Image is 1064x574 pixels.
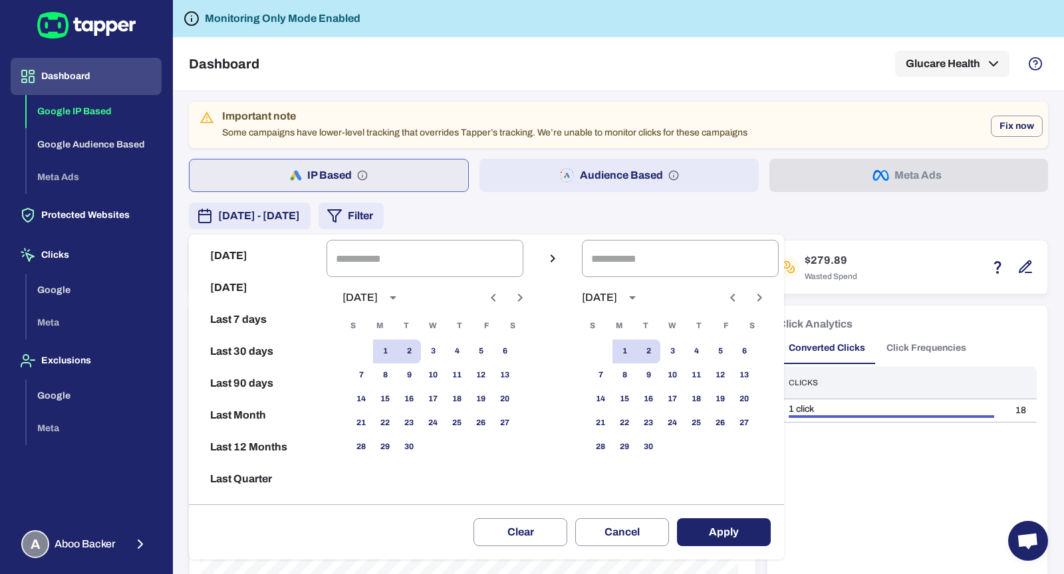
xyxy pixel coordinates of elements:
button: 17 [660,387,684,411]
button: 28 [349,435,373,459]
button: 8 [612,363,636,387]
button: Reset [194,495,321,527]
button: 25 [684,411,708,435]
button: 27 [732,411,756,435]
span: Sunday [341,313,365,339]
span: Friday [474,313,498,339]
button: Apply [677,518,771,546]
button: Cancel [575,518,669,546]
button: Last 7 days [194,304,321,335]
button: 6 [732,339,756,363]
button: 12 [708,363,732,387]
button: 19 [469,387,493,411]
span: Friday [714,313,737,339]
span: Thursday [687,313,711,339]
span: Sunday [581,313,604,339]
button: 25 [445,411,469,435]
button: 2 [397,339,421,363]
button: Last 30 days [194,335,321,367]
button: 5 [708,339,732,363]
span: Saturday [501,313,525,339]
span: Thursday [448,313,471,339]
button: 3 [660,339,684,363]
button: Next month [748,286,771,309]
button: 14 [349,387,373,411]
button: 10 [660,363,684,387]
button: Last Month [194,399,321,431]
button: Previous month [722,286,744,309]
button: [DATE] [194,272,321,304]
button: 8 [373,363,397,387]
button: 12 [469,363,493,387]
button: 29 [612,435,636,459]
span: Monday [607,313,631,339]
button: 23 [397,411,421,435]
button: 20 [732,387,756,411]
button: 24 [421,411,445,435]
button: calendar view is open, switch to year view [621,286,644,309]
button: 30 [636,435,660,459]
span: Wednesday [421,313,445,339]
button: 5 [469,339,493,363]
button: calendar view is open, switch to year view [382,286,404,309]
button: 18 [684,387,708,411]
button: 16 [397,387,421,411]
button: Previous month [482,286,505,309]
button: 4 [445,339,469,363]
button: 22 [612,411,636,435]
button: 27 [493,411,517,435]
button: 14 [589,387,612,411]
button: 21 [349,411,373,435]
button: 13 [732,363,756,387]
span: Wednesday [660,313,684,339]
button: 15 [612,387,636,411]
button: 29 [373,435,397,459]
button: 11 [684,363,708,387]
button: 9 [636,363,660,387]
button: 18 [445,387,469,411]
button: 6 [493,339,517,363]
button: [DATE] [194,240,321,272]
span: Monday [368,313,392,339]
button: 1 [612,339,636,363]
button: 20 [493,387,517,411]
button: Last 12 Months [194,431,321,463]
button: 10 [421,363,445,387]
button: 23 [636,411,660,435]
button: 24 [660,411,684,435]
span: Saturday [740,313,764,339]
button: Next month [509,286,531,309]
button: 9 [397,363,421,387]
button: 11 [445,363,469,387]
div: [DATE] [342,291,378,304]
button: 16 [636,387,660,411]
button: 17 [421,387,445,411]
button: 30 [397,435,421,459]
button: Last 90 days [194,367,321,399]
button: 26 [469,411,493,435]
button: 15 [373,387,397,411]
button: 2 [636,339,660,363]
button: Clear [473,518,567,546]
div: [DATE] [582,291,617,304]
button: 28 [589,435,612,459]
button: 4 [684,339,708,363]
button: 7 [349,363,373,387]
button: 21 [589,411,612,435]
button: 19 [708,387,732,411]
span: Tuesday [634,313,658,339]
button: 13 [493,363,517,387]
span: Tuesday [394,313,418,339]
button: 22 [373,411,397,435]
button: 7 [589,363,612,387]
button: Last Quarter [194,463,321,495]
a: Open chat [1008,521,1048,561]
button: 1 [373,339,397,363]
button: 26 [708,411,732,435]
button: 3 [421,339,445,363]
